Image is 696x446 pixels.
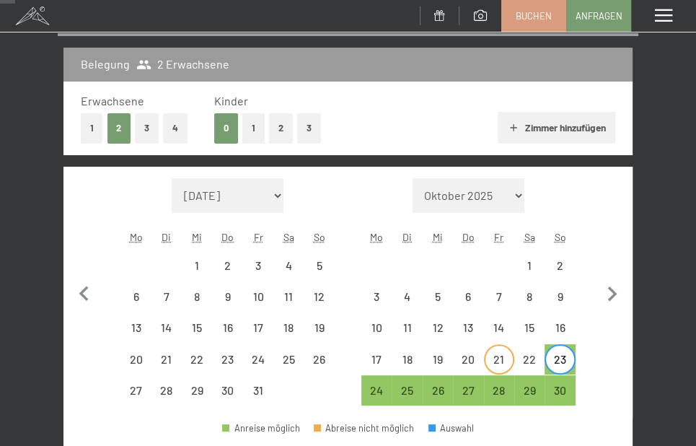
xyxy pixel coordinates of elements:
div: Wed Oct 22 2025 [182,344,212,375]
div: 26 [424,385,451,412]
div: 1 [516,260,543,287]
div: 27 [122,385,149,412]
div: Abreise nicht möglich [151,281,182,312]
div: 9 [546,291,573,318]
div: 20 [122,354,149,381]
div: Abreise möglich [514,375,545,406]
div: Abreise nicht möglich [484,344,514,375]
div: Sat Oct 25 2025 [273,344,304,375]
div: Anreise möglich [222,424,300,433]
div: Thu Oct 30 2025 [212,375,242,406]
div: 25 [275,354,302,381]
div: 19 [306,322,333,349]
div: Sat Oct 11 2025 [273,281,304,312]
div: 6 [122,291,149,318]
div: 2 [213,260,241,287]
div: Mon Nov 24 2025 [361,375,392,406]
div: Abreise nicht möglich [304,281,335,312]
div: Abreise nicht möglich [120,375,151,406]
div: Sun Oct 12 2025 [304,281,335,312]
div: Sun Nov 02 2025 [545,250,575,280]
div: 19 [424,354,451,381]
div: Mon Oct 13 2025 [120,312,151,343]
div: Abreise nicht möglich [212,312,242,343]
div: 8 [183,291,211,318]
div: Fri Oct 24 2025 [243,344,273,375]
div: 18 [393,354,420,381]
div: Abreise möglich [545,375,575,406]
div: Sat Nov 29 2025 [514,375,545,406]
div: 22 [516,354,543,381]
div: 25 [393,385,420,412]
div: Abreise nicht möglich [120,281,151,312]
div: Mon Nov 03 2025 [361,281,392,312]
button: Vorheriger Monat [69,178,100,406]
div: Thu Oct 09 2025 [212,281,242,312]
div: Abreise möglich [453,375,483,406]
button: 3 [135,113,159,143]
div: Abreise möglich [361,375,392,406]
div: Tue Nov 18 2025 [392,344,422,375]
button: 2 [269,113,293,143]
div: 5 [424,291,451,318]
div: 10 [245,291,272,318]
button: Nächster Monat [597,178,627,406]
div: 16 [546,322,573,349]
div: Abreise nicht möglich [361,344,392,375]
div: Abreise nicht möglich [514,250,545,280]
div: Abreise nicht möglich [545,312,575,343]
abbr: Mittwoch [433,231,443,243]
div: Thu Oct 16 2025 [212,312,242,343]
div: Abreise nicht möglich [273,281,304,312]
div: Abreise nicht möglich [392,344,422,375]
div: 13 [454,322,482,349]
div: 28 [153,385,180,412]
div: 14 [153,322,180,349]
div: 12 [306,291,333,318]
div: Abreise nicht möglich [423,312,453,343]
div: Abreise nicht möglich [514,312,545,343]
div: Abreise nicht möglich [182,344,212,375]
div: Tue Nov 11 2025 [392,312,422,343]
div: Abreise nicht möglich [392,312,422,343]
div: Abreise nicht möglich [120,312,151,343]
div: Abreise nicht möglich [212,281,242,312]
div: 15 [183,322,211,349]
div: 8 [516,291,543,318]
div: Abreise nicht möglich [392,281,422,312]
div: 5 [306,260,333,287]
button: Zimmer hinzufügen [498,112,615,144]
abbr: Donnerstag [462,231,475,243]
div: 3 [363,291,390,318]
abbr: Samstag [283,231,294,243]
div: Wed Oct 15 2025 [182,312,212,343]
span: 2 Erwachsene [136,56,229,72]
div: 14 [485,322,513,349]
div: 21 [485,354,513,381]
div: Abreise möglich [423,375,453,406]
div: Thu Nov 13 2025 [453,312,483,343]
div: Abreise nicht möglich [182,375,212,406]
div: Abreise nicht möglich [243,281,273,312]
div: Sun Oct 26 2025 [304,344,335,375]
div: Abreise nicht möglich [151,312,182,343]
button: 4 [163,113,188,143]
abbr: Donnerstag [221,231,234,243]
div: Abreise nicht möglich [361,281,392,312]
div: Abreise nicht möglich [514,281,545,312]
div: Abreise nicht möglich [484,312,514,343]
a: Anfragen [567,1,630,31]
div: Abreise nicht möglich [151,375,182,406]
div: 17 [245,322,272,349]
div: 26 [306,354,333,381]
button: 1 [81,113,103,143]
div: Thu Nov 20 2025 [453,344,483,375]
div: Abreise nicht möglich [182,281,212,312]
div: Abreise nicht möglich [243,344,273,375]
div: Abreise nicht möglich [514,344,545,375]
div: Tue Oct 28 2025 [151,375,182,406]
div: Sat Nov 01 2025 [514,250,545,280]
button: 3 [297,113,321,143]
div: Fri Oct 03 2025 [243,250,273,280]
div: Fri Nov 14 2025 [484,312,514,343]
